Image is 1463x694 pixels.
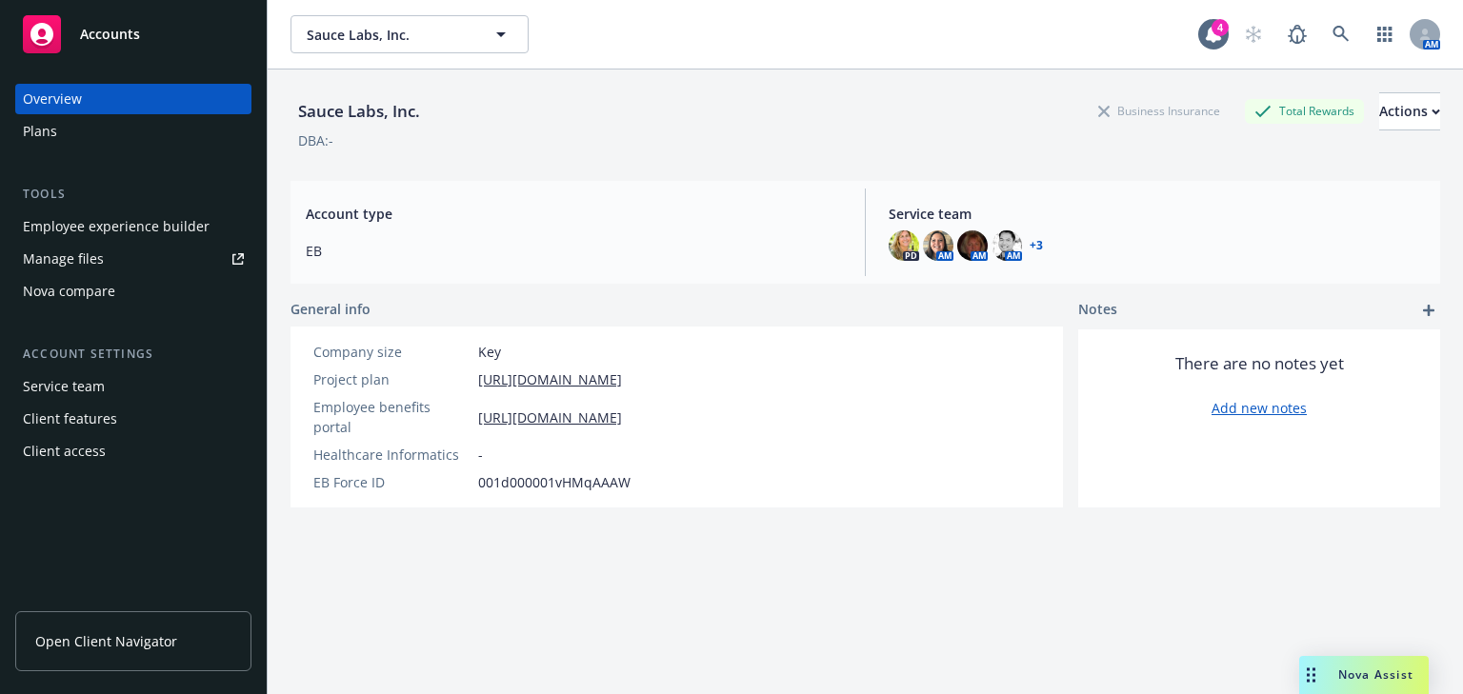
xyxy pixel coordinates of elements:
[1417,299,1440,322] a: add
[23,436,106,466] div: Client access
[23,116,57,147] div: Plans
[15,8,251,61] a: Accounts
[313,472,471,492] div: EB Force ID
[15,404,251,434] a: Client features
[1030,240,1043,251] a: +3
[23,404,117,434] div: Client features
[313,369,471,389] div: Project plan
[478,445,483,465] span: -
[1278,15,1316,53] a: Report a Bug
[15,371,251,402] a: Service team
[306,204,842,224] span: Account type
[992,230,1022,261] img: photo
[1379,92,1440,130] button: Actions
[306,241,842,261] span: EB
[15,84,251,114] a: Overview
[15,276,251,307] a: Nova compare
[923,230,953,261] img: photo
[313,342,471,362] div: Company size
[291,15,529,53] button: Sauce Labs, Inc.
[1366,15,1404,53] a: Switch app
[23,84,82,114] div: Overview
[23,276,115,307] div: Nova compare
[478,369,622,389] a: [URL][DOMAIN_NAME]
[478,472,631,492] span: 001d000001vHMqAAAW
[1379,93,1440,129] div: Actions
[957,230,988,261] img: photo
[15,244,251,274] a: Manage files
[1299,656,1323,694] div: Drag to move
[1245,99,1364,123] div: Total Rewards
[35,631,177,651] span: Open Client Navigator
[889,230,919,261] img: photo
[1212,398,1307,418] a: Add new notes
[298,130,333,150] div: DBA: -
[23,211,210,242] div: Employee experience builder
[15,185,251,204] div: Tools
[23,371,105,402] div: Service team
[15,436,251,466] a: Client access
[1175,352,1344,375] span: There are no notes yet
[15,116,251,147] a: Plans
[1089,99,1230,123] div: Business Insurance
[291,99,428,124] div: Sauce Labs, Inc.
[15,211,251,242] a: Employee experience builder
[1078,299,1117,322] span: Notes
[1338,666,1413,683] span: Nova Assist
[1212,19,1229,36] div: 4
[1322,15,1360,53] a: Search
[478,342,501,362] span: Key
[1299,656,1429,694] button: Nova Assist
[889,204,1425,224] span: Service team
[291,299,371,319] span: General info
[307,25,471,45] span: Sauce Labs, Inc.
[313,397,471,437] div: Employee benefits portal
[1234,15,1273,53] a: Start snowing
[80,27,140,42] span: Accounts
[313,445,471,465] div: Healthcare Informatics
[478,407,622,427] a: [URL][DOMAIN_NAME]
[15,345,251,364] div: Account settings
[23,244,104,274] div: Manage files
